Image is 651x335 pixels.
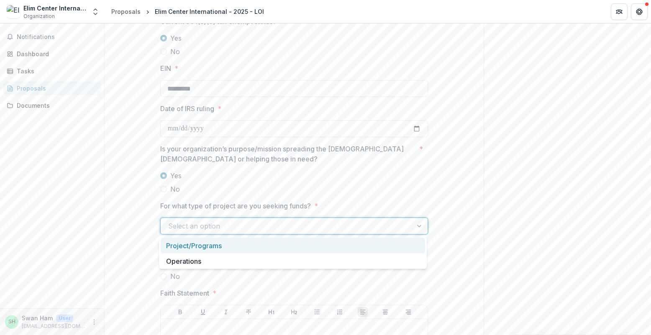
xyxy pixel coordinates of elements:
div: Select options list [159,238,427,269]
button: Ordered List [335,307,345,317]
nav: breadcrumb [108,5,267,18]
div: Tasks [17,67,94,75]
p: Is your organization’s purpose/mission spreading the [DEMOGRAPHIC_DATA] [DEMOGRAPHIC_DATA] or hel... [160,144,416,164]
div: Swan Ham [8,319,15,325]
button: Align Center [380,307,390,317]
p: Faith Statement [160,288,209,298]
button: Align Left [358,307,368,317]
a: Tasks [3,64,101,78]
span: Notifications [17,34,97,41]
p: [EMAIL_ADDRESS][DOMAIN_NAME] [22,322,86,330]
a: Dashboard [3,47,101,61]
button: Italicize [221,307,231,317]
button: Bold [175,307,185,317]
div: Documents [17,101,94,110]
span: No [170,184,180,194]
div: Elim Center International [23,4,86,13]
p: EIN [160,63,171,73]
p: For what type of project are you seeking funds? [160,201,311,211]
button: Notifications [3,30,101,44]
button: Align Right [403,307,413,317]
span: Yes [170,33,182,43]
a: Proposals [108,5,144,18]
p: Swan Ham [22,314,53,322]
div: Project/Programs [161,238,425,253]
button: Open entity switcher [90,3,101,20]
button: Get Help [631,3,648,20]
img: Elim Center International [7,5,20,18]
button: Underline [198,307,208,317]
div: Elim Center International - 2025 - LOI [155,7,264,16]
span: No [170,271,180,281]
a: Proposals [3,81,101,95]
button: Bullet List [312,307,322,317]
div: Proposals [17,84,94,93]
div: Proposals [111,7,141,16]
button: Heading 2 [289,307,299,317]
button: Strike [243,307,254,317]
span: Yes [170,171,182,181]
button: Partners [611,3,628,20]
button: More [89,317,99,327]
p: User [56,314,73,322]
div: Operations [161,253,425,269]
p: Date of IRS ruling [160,104,214,114]
a: Documents [3,99,101,112]
div: Dashboard [17,49,94,58]
span: Organization [23,13,55,20]
button: Heading 1 [267,307,277,317]
span: No [170,47,180,57]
